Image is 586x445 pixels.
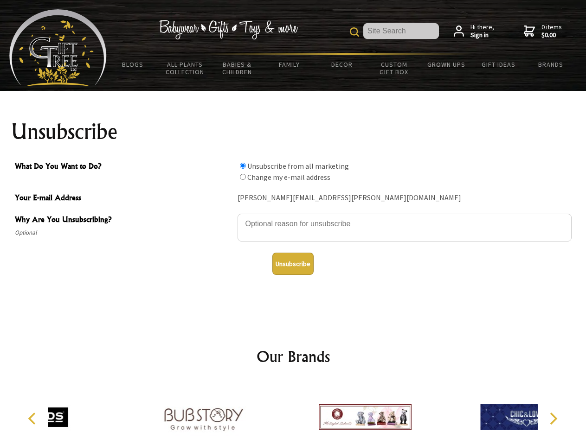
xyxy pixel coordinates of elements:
a: All Plants Collection [159,55,212,82]
input: Site Search [363,23,439,39]
a: Custom Gift Box [368,55,420,82]
label: Unsubscribe from all marketing [247,161,349,171]
a: Decor [316,55,368,74]
span: Why Are You Unsubscribing? [15,214,233,227]
img: Babywear - Gifts - Toys & more [159,20,298,39]
h2: Our Brands [19,345,568,368]
img: Babyware - Gifts - Toys and more... [9,9,107,86]
a: Family [264,55,316,74]
a: Babies & Children [211,55,264,82]
a: 0 items$0.00 [524,23,562,39]
button: Previous [23,408,44,429]
span: Your E-mail Address [15,192,233,205]
a: Hi there,Sign in [454,23,494,39]
a: BLOGS [107,55,159,74]
label: Change my e-mail address [247,172,330,182]
span: What Do You Want to Do? [15,160,233,174]
a: Grown Ups [420,55,472,74]
h1: Unsubscribe [11,121,575,143]
textarea: Why Are You Unsubscribing? [238,214,572,242]
span: Optional [15,227,233,238]
button: Next [543,408,563,429]
input: What Do You Want to Do? [240,174,246,180]
div: [PERSON_NAME][EMAIL_ADDRESS][PERSON_NAME][DOMAIN_NAME] [238,191,572,205]
a: Brands [525,55,577,74]
a: Gift Ideas [472,55,525,74]
strong: $0.00 [541,31,562,39]
img: product search [350,27,359,37]
span: 0 items [541,23,562,39]
button: Unsubscribe [272,253,314,275]
span: Hi there, [470,23,494,39]
strong: Sign in [470,31,494,39]
input: What Do You Want to Do? [240,163,246,169]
